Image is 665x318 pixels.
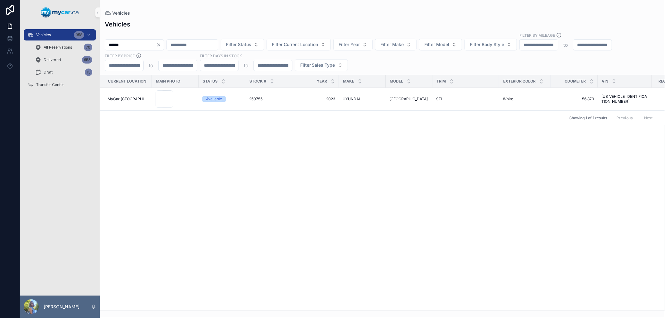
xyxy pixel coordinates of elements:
[105,20,130,29] h1: Vehicles
[602,79,608,84] span: VIN
[74,31,84,39] div: 358
[24,79,96,90] a: Transfer Center
[343,97,382,102] a: HYUNDAI
[390,79,403,84] span: Model
[343,79,354,84] span: Make
[44,70,53,75] span: Draft
[503,97,547,102] a: White
[226,41,251,48] span: Filter Status
[424,41,449,48] span: Filter Model
[31,54,96,65] a: Delivered653
[295,59,348,71] button: Select Button
[470,41,504,48] span: Filter Body Style
[569,116,607,121] span: Showing 1 of 1 results
[300,62,335,68] span: Filter Sales Type
[563,41,568,49] p: to
[436,79,446,84] span: Trim
[555,97,594,102] a: 56,879
[200,53,242,59] label: Filter Days In Stock
[203,79,218,84] span: Status
[202,96,242,102] a: Available
[503,79,536,84] span: Exterior Color
[156,79,180,84] span: Main Photo
[380,41,404,48] span: Filter Make
[82,56,92,64] div: 653
[519,32,555,38] label: Filter By Mileage
[31,67,96,78] a: Draft13
[272,41,318,48] span: Filter Current Location
[249,97,263,102] span: 250755
[36,82,64,87] span: Transfer Center
[296,97,335,102] a: 2023
[503,97,513,102] span: White
[44,304,80,310] p: [PERSON_NAME]
[108,79,146,84] span: Current Location
[339,41,360,48] span: Filter Year
[44,45,72,50] span: All Reservations
[20,25,100,98] div: scrollable content
[41,7,79,17] img: App logo
[44,57,61,62] span: Delivered
[149,62,153,69] p: to
[108,97,148,102] a: MyCar [GEOGRAPHIC_DATA]
[206,96,222,102] div: Available
[156,42,164,47] button: Clear
[112,10,130,16] span: Vehicles
[389,97,428,102] span: [GEOGRAPHIC_DATA]
[267,39,331,50] button: Select Button
[105,10,130,16] a: Vehicles
[31,42,96,53] a: All Reservations70
[419,39,462,50] button: Select Button
[436,97,443,102] span: SEL
[389,97,429,102] a: [GEOGRAPHIC_DATA]
[244,62,248,69] p: to
[24,29,96,40] a: Vehicles358
[249,97,288,102] a: 250755
[85,69,92,76] div: 13
[221,39,264,50] button: Select Button
[465,39,517,50] button: Select Button
[84,44,92,51] div: 70
[105,53,135,59] label: FILTER BY PRICE
[317,79,327,84] span: Year
[565,79,586,84] span: Odometer
[333,39,373,50] button: Select Button
[601,94,648,104] a: [US_VEHICLE_IDENTIFICATION_NUMBER]
[249,79,266,84] span: Stock #
[343,97,360,102] span: HYUNDAI
[36,32,51,37] span: Vehicles
[375,39,417,50] button: Select Button
[436,97,495,102] a: SEL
